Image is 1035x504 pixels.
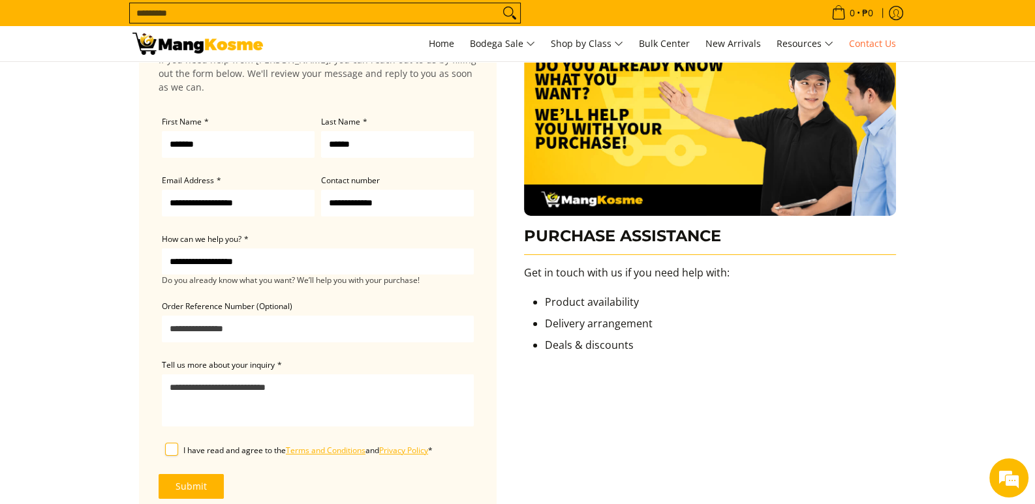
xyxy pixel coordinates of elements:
a: Resources [770,26,840,61]
p: If you need help from [PERSON_NAME], you can reach out to us by filling out the form below. We'll... [159,53,477,94]
span: Last Name [321,116,360,127]
li: Product availability [545,294,896,316]
li: Delivery arrangement [545,316,896,337]
button: Search [499,3,520,23]
span: Email Address [162,175,214,186]
h3: PURCHASE ASSISTANCE [524,226,896,256]
span: Contact number [321,175,380,186]
span: We're online! [76,164,180,296]
span: First Name [162,116,202,127]
a: Bodega Sale [463,26,542,61]
span: ₱0 [860,8,875,18]
span: Shop by Class [551,36,623,52]
span: Order Reference Number (Optional) [162,301,292,312]
p: Get in touch with us if you need help with: [524,265,896,294]
span: I have read and agree to the and [183,445,428,456]
a: Privacy Policy [379,445,428,456]
span: Home [429,37,454,50]
nav: Main Menu [276,26,903,61]
span: How can we help you? [162,233,241,245]
a: Home [422,26,461,61]
small: Do you already know what you want? We’ll help you with your purchase! [162,277,474,284]
a: New Arrivals [699,26,767,61]
span: Bulk Center [639,37,690,50]
span: Contact Us [849,37,896,50]
span: Tell us more about your inquiry [162,359,275,370]
span: 0 [848,8,857,18]
button: Submit [159,474,224,499]
a: Bulk Center [632,26,696,61]
div: Minimize live chat window [214,7,245,38]
span: Resources [777,36,833,52]
a: Contact Us [842,26,903,61]
a: Shop by Class [544,26,630,61]
span: • [827,6,877,20]
span: New Arrivals [705,37,761,50]
li: Deals & discounts [545,337,896,359]
span: Bodega Sale [470,36,535,52]
img: Contact Us Today! l Mang Kosme - Home Appliance Warehouse Sale [132,33,263,55]
textarea: Type your message and hit 'Enter' [7,356,249,402]
div: Chat with us now [68,73,219,90]
a: Terms and Conditions [286,445,365,456]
